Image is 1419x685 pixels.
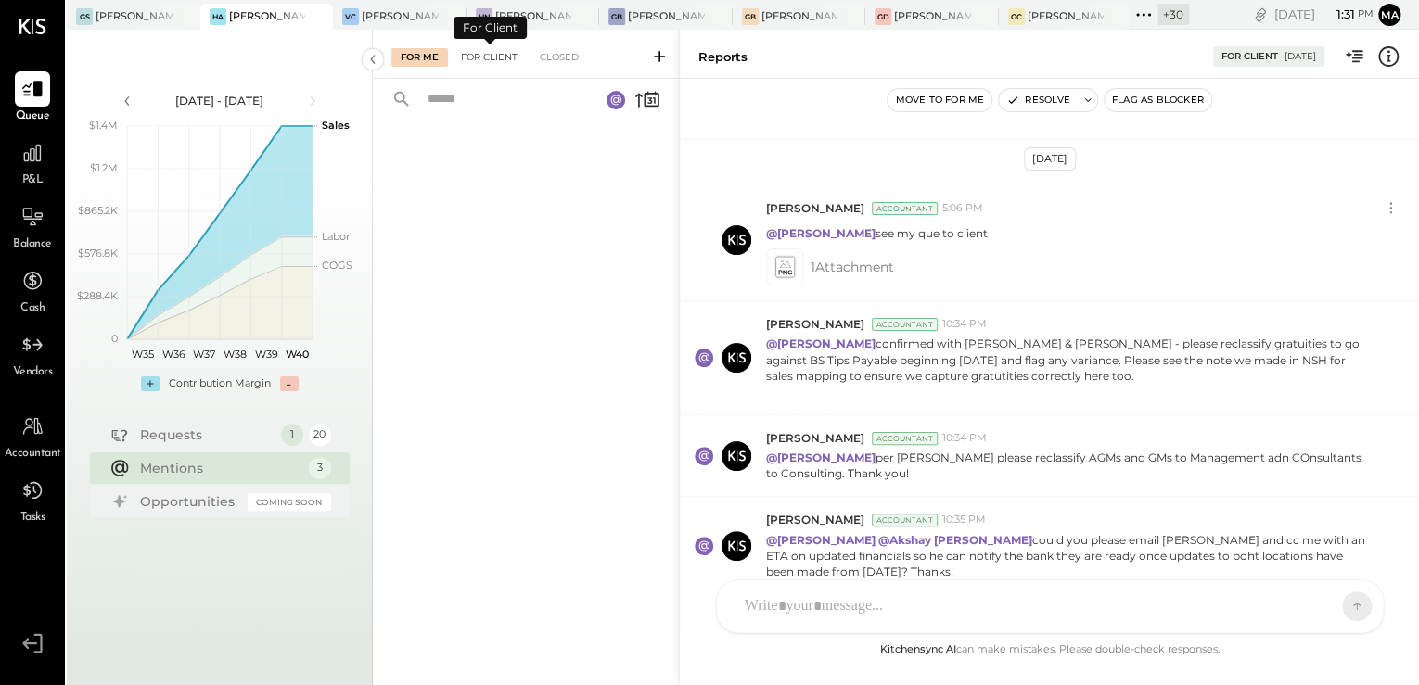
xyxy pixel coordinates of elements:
div: [DATE] [1024,147,1076,171]
text: $865.2K [78,204,118,217]
text: $288.4K [77,289,118,302]
div: HA [210,8,226,25]
div: [PERSON_NAME]'s Nashville [495,9,572,24]
span: Accountant [5,446,61,463]
strong: @[PERSON_NAME] [766,450,876,464]
div: Requests [140,425,272,444]
div: Accountant [872,202,938,215]
div: Mentions [140,459,300,477]
span: 10:34 PM [942,317,987,332]
a: Accountant [1,409,64,463]
span: Balance [13,236,52,253]
div: - [280,376,299,391]
a: Queue [1,71,64,125]
a: P&L [1,135,64,189]
div: GC [1008,8,1025,25]
div: [DATE] [1274,6,1374,23]
span: 1 : 31 [1318,6,1355,23]
span: 5:06 PM [942,201,983,216]
div: [PERSON_NAME] Causeway [1028,9,1105,24]
text: W40 [285,348,308,361]
span: [PERSON_NAME] [766,430,864,446]
div: 20 [309,424,331,446]
div: GD [875,8,891,25]
span: pm [1358,7,1374,20]
text: W39 [254,348,277,361]
text: W38 [224,348,247,361]
p: confirmed with [PERSON_NAME] & [PERSON_NAME] - please reclassify gratuities to go against BS Tips... [766,336,1373,400]
div: [PERSON_NAME] Seaport [96,9,173,24]
text: $576.8K [78,247,118,260]
text: W35 [131,348,153,361]
text: COGS [322,259,352,272]
a: Balance [1,199,64,253]
div: [PERSON_NAME] Back Bay [628,9,705,24]
div: HN [476,8,492,25]
div: [PERSON_NAME]'s Atlanta [229,9,306,24]
span: [PERSON_NAME] [766,316,864,332]
text: $1.2M [90,161,118,174]
a: Vendors [1,327,64,381]
div: Closed [531,48,588,67]
div: + 30 [1157,4,1189,25]
div: Coming Soon [248,493,331,511]
text: Labor [322,230,350,243]
a: Cash [1,263,64,317]
span: Vendors [13,364,53,381]
div: + [141,376,160,391]
span: 10:34 PM [942,431,987,446]
strong: @[PERSON_NAME] [766,336,876,350]
div: For Client [452,48,527,67]
text: 0 [111,332,118,345]
text: W37 [193,348,215,361]
div: Accountant [872,514,938,526]
div: GS [76,8,93,25]
div: For Me [391,48,448,67]
div: [PERSON_NAME] Downtown [894,9,971,24]
div: [DATE] - [DATE] [141,93,299,108]
div: copy link [1251,5,1270,24]
strong: @[PERSON_NAME] [766,533,876,547]
span: P&L [22,172,44,189]
text: W36 [161,348,185,361]
div: [DATE] [1285,50,1316,63]
button: Ma [1378,4,1400,26]
div: Accountant [872,318,938,331]
strong: @[PERSON_NAME] [766,226,876,240]
text: Sales [322,119,350,132]
div: [PERSON_NAME] [GEOGRAPHIC_DATA] [761,9,838,24]
div: Opportunities [140,492,238,511]
p: see my que to client [766,225,988,241]
span: [PERSON_NAME] [766,512,864,527]
div: VC [342,8,359,25]
span: Cash [20,300,45,317]
button: Move to for me [888,89,991,111]
a: Tasks [1,473,64,526]
strong: @Akshay [PERSON_NAME] [878,533,1032,547]
div: GB [608,8,625,25]
div: GB [742,8,759,25]
div: 3 [309,457,331,479]
div: For Client [1221,50,1278,63]
div: Accountant [872,432,938,445]
div: Reports [698,48,748,66]
p: per [PERSON_NAME] please reclassify AGMs and GMs to Management adn COnsultants to Consulting. Tha... [766,450,1373,481]
span: 1 Attachment [811,248,894,285]
div: [PERSON_NAME] Confections - [GEOGRAPHIC_DATA] [362,9,439,24]
div: Contribution Margin [169,376,271,391]
span: 10:35 PM [942,513,986,527]
span: Tasks [20,510,45,526]
p: could you please email [PERSON_NAME] and cc me with an ETA on updated financials so he can notify... [766,532,1373,579]
span: [PERSON_NAME] [766,200,864,216]
div: 1 [281,424,303,446]
button: Resolve [999,89,1077,111]
text: $1.4M [89,119,118,132]
div: For Client [454,17,527,39]
button: Flag as Blocker [1105,89,1211,111]
span: Queue [16,108,50,125]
